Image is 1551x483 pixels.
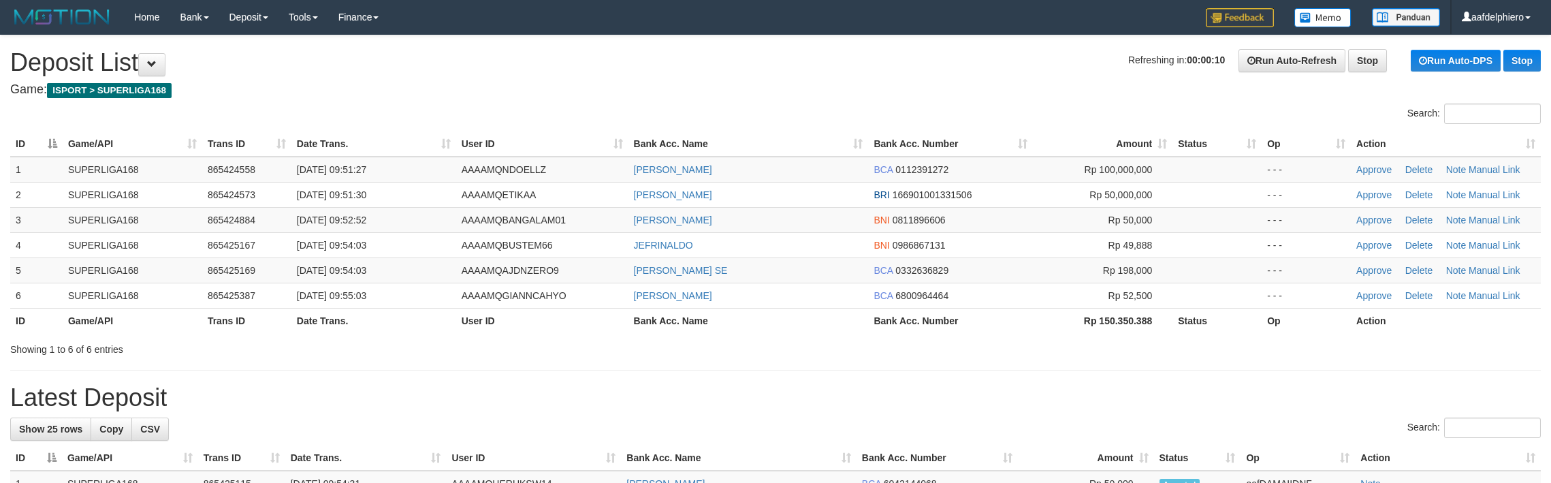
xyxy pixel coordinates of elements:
td: - - - [1262,258,1351,283]
a: JEFRINALDO [634,240,693,251]
a: [PERSON_NAME] SE [634,265,728,276]
th: Bank Acc. Number: activate to sort column ascending [868,131,1033,157]
a: Delete [1405,164,1433,175]
th: Game/API: activate to sort column ascending [63,131,202,157]
span: BCA [874,265,893,276]
a: Manual Link [1469,164,1520,175]
th: Op [1262,308,1351,333]
th: ID: activate to sort column descending [10,131,63,157]
a: Note [1446,189,1467,200]
td: SUPERLIGA168 [63,232,202,258]
span: Rp 198,000 [1103,265,1152,276]
th: Op: activate to sort column ascending [1241,446,1355,471]
th: Game/API: activate to sort column ascending [62,446,198,471]
th: Amount: activate to sort column ascending [1033,131,1172,157]
a: CSV [131,418,169,441]
th: ID [10,308,63,333]
th: Rp 150.350.388 [1033,308,1172,333]
span: AAAAMQBANGALAM01 [462,215,566,225]
th: Bank Acc. Number [868,308,1033,333]
th: Bank Acc. Name: activate to sort column ascending [621,446,857,471]
span: AAAAMQNDOELLZ [462,164,546,175]
span: Copy 0986867131 to clipboard [893,240,946,251]
a: [PERSON_NAME] [634,189,712,200]
span: [DATE] 09:54:03 [297,265,366,276]
td: SUPERLIGA168 [63,258,202,283]
span: Rp 52,500 [1108,290,1153,301]
th: Action: activate to sort column ascending [1355,446,1541,471]
span: Rp 100,000,000 [1085,164,1153,175]
th: Date Trans.: activate to sort column ascending [285,446,447,471]
th: Bank Acc. Name: activate to sort column ascending [628,131,869,157]
input: Search: [1444,418,1541,438]
span: AAAAMQETIKAA [462,189,537,200]
span: Show 25 rows [19,424,82,435]
a: [PERSON_NAME] [634,215,712,225]
a: Stop [1348,49,1387,72]
th: Trans ID: activate to sort column ascending [202,131,291,157]
a: Note [1446,215,1467,225]
span: Copy 6800964464 to clipboard [895,290,948,301]
span: Rp 49,888 [1108,240,1153,251]
span: Copy 0332636829 to clipboard [895,265,948,276]
td: - - - [1262,232,1351,258]
a: Approve [1356,240,1392,251]
span: BNI [874,240,889,251]
td: 4 [10,232,63,258]
span: CSV [140,424,160,435]
span: BRI [874,189,889,200]
th: Status [1172,308,1262,333]
a: Approve [1356,290,1392,301]
th: Trans ID: activate to sort column ascending [198,446,285,471]
a: Delete [1405,189,1433,200]
span: Copy [99,424,123,435]
a: Note [1446,265,1467,276]
a: Approve [1356,164,1392,175]
a: Delete [1405,265,1433,276]
th: User ID [456,308,628,333]
h1: Deposit List [10,49,1541,76]
span: 865425167 [208,240,255,251]
th: Action: activate to sort column ascending [1351,131,1541,157]
span: AAAAMQBUSTEM66 [462,240,553,251]
h4: Game: [10,83,1541,97]
a: Copy [91,418,132,441]
a: Manual Link [1469,189,1520,200]
img: panduan.png [1372,8,1440,27]
span: AAAAMQAJDNZERO9 [462,265,559,276]
td: 6 [10,283,63,308]
th: User ID: activate to sort column ascending [456,131,628,157]
span: Rp 50,000,000 [1089,189,1152,200]
span: Copy 0112391272 to clipboard [895,164,948,175]
span: Copy 166901001331506 to clipboard [893,189,972,200]
a: Note [1446,240,1467,251]
label: Search: [1407,104,1541,124]
a: Show 25 rows [10,418,91,441]
img: Button%20Memo.svg [1294,8,1352,27]
a: Approve [1356,265,1392,276]
span: 865424573 [208,189,255,200]
h1: Latest Deposit [10,384,1541,411]
th: Date Trans.: activate to sort column ascending [291,131,456,157]
th: Date Trans. [291,308,456,333]
th: Game/API [63,308,202,333]
span: 865425169 [208,265,255,276]
span: [DATE] 09:51:27 [297,164,366,175]
a: Note [1446,164,1467,175]
a: Delete [1405,240,1433,251]
span: 865424558 [208,164,255,175]
a: Note [1446,290,1467,301]
th: Status: activate to sort column ascending [1154,446,1241,471]
span: [DATE] 09:51:30 [297,189,366,200]
th: ID: activate to sort column descending [10,446,62,471]
span: [DATE] 09:54:03 [297,240,366,251]
img: Feedback.jpg [1206,8,1274,27]
a: [PERSON_NAME] [634,164,712,175]
a: Run Auto-Refresh [1238,49,1345,72]
span: AAAAMQGIANNCAHYO [462,290,566,301]
span: Refreshing in: [1128,54,1225,65]
th: User ID: activate to sort column ascending [446,446,621,471]
strong: 00:00:10 [1187,54,1225,65]
div: Showing 1 to 6 of 6 entries [10,337,636,356]
td: 2 [10,182,63,207]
